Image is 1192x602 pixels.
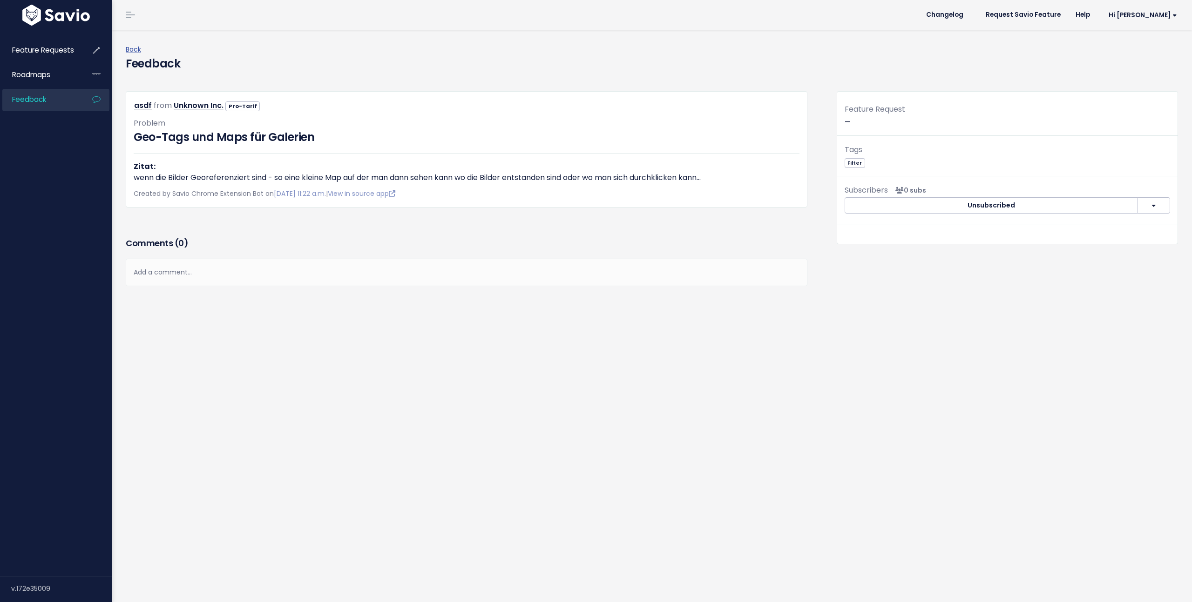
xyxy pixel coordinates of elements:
[1097,8,1185,22] a: Hi [PERSON_NAME]
[12,45,74,55] span: Feature Requests
[126,237,807,250] h3: Comments ( )
[845,158,865,168] span: Filter
[134,189,395,198] span: Created by Savio Chrome Extension Bot on |
[1109,12,1177,19] span: Hi [PERSON_NAME]
[134,100,152,111] a: asdf
[134,129,799,146] h3: Geo-Tags und Maps für Galerien
[126,55,180,72] h4: Feedback
[926,12,963,18] span: Changelog
[2,89,77,110] a: Feedback
[134,161,799,183] p: wenn die Bilder Georeferenziert sind - so eine kleine Map auf der man dann sehen kann wo die Bild...
[2,40,77,61] a: Feature Requests
[1068,8,1097,22] a: Help
[845,144,862,155] span: Tags
[134,161,156,172] strong: Zitat:
[837,103,1178,136] div: —
[845,197,1138,214] button: Unsubscribed
[229,102,257,110] strong: Pro-Tarif
[978,8,1068,22] a: Request Savio Feature
[2,64,77,86] a: Roadmaps
[328,189,395,198] a: View in source app
[845,104,905,114] span: Feature Request
[126,45,141,54] a: Back
[134,118,165,128] span: Problem
[174,100,223,111] a: Unknown Inc.
[154,100,172,111] span: from
[126,259,807,286] div: Add a comment...
[892,186,926,195] span: <p><strong>Subscribers</strong><br><br> No subscribers yet<br> </p>
[20,5,92,26] img: logo-white.9d6f32f41409.svg
[12,94,46,104] span: Feedback
[11,576,112,601] div: v.172e35009
[12,70,50,80] span: Roadmaps
[845,158,865,167] a: Filter
[178,237,184,249] span: 0
[274,189,326,198] a: [DATE] 11:22 a.m.
[845,185,888,195] span: Subscribers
